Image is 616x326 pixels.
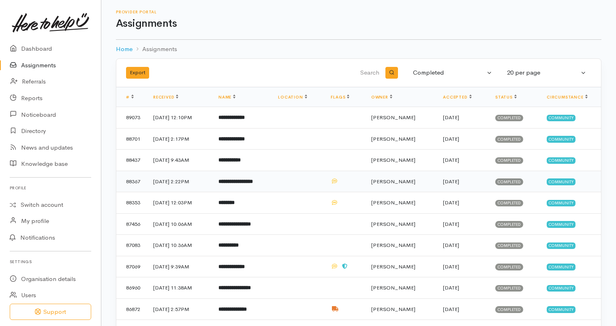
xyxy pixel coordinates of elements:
[147,235,212,256] td: [DATE] 10:36AM
[147,150,212,171] td: [DATE] 9:43AM
[371,284,415,291] span: [PERSON_NAME]
[10,304,91,320] button: Support
[126,67,149,79] button: Export
[443,157,459,163] time: [DATE]
[371,135,415,142] span: [PERSON_NAME]
[147,256,212,277] td: [DATE] 9:39AM
[278,94,307,100] a: Location
[153,94,178,100] a: Received
[116,18,601,30] h1: Assignments
[495,306,523,313] span: Completed
[126,94,134,100] a: #
[116,298,147,320] td: 86872
[443,135,459,142] time: [DATE]
[116,107,147,129] td: 89073
[495,115,523,121] span: Completed
[495,136,523,142] span: Completed
[116,171,147,192] td: 88367
[10,182,91,193] h6: Profile
[116,213,147,235] td: 87456
[133,45,177,54] li: Assignments
[547,115,575,121] span: Community
[10,256,91,267] h6: Settings
[147,192,212,214] td: [DATE] 12:03PM
[371,199,415,206] span: [PERSON_NAME]
[495,178,523,185] span: Completed
[443,114,459,121] time: [DATE]
[116,10,601,14] h6: Provider Portal
[547,157,575,164] span: Community
[147,213,212,235] td: [DATE] 10:06AM
[443,263,459,270] time: [DATE]
[116,150,147,171] td: 88437
[495,221,523,227] span: Completed
[413,68,485,77] div: Completed
[443,178,459,185] time: [DATE]
[371,263,415,270] span: [PERSON_NAME]
[547,136,575,142] span: Community
[495,264,523,270] span: Completed
[547,242,575,249] span: Community
[443,284,459,291] time: [DATE]
[547,264,575,270] span: Community
[443,94,471,100] a: Accepted
[147,107,212,129] td: [DATE] 12:10PM
[371,114,415,121] span: [PERSON_NAME]
[371,242,415,249] span: [PERSON_NAME]
[547,285,575,292] span: Community
[495,242,523,249] span: Completed
[371,157,415,163] span: [PERSON_NAME]
[147,277,212,299] td: [DATE] 11:38AM
[267,63,381,83] input: Search
[547,221,575,227] span: Community
[547,94,588,100] a: Circumstance
[502,65,591,81] button: 20 per page
[547,306,575,313] span: Community
[147,298,212,320] td: [DATE] 2:57PM
[218,94,235,100] a: Name
[443,221,459,227] time: [DATE]
[495,94,517,100] a: Status
[147,128,212,150] td: [DATE] 2:17PM
[371,221,415,227] span: [PERSON_NAME]
[116,256,147,277] td: 87069
[116,277,147,299] td: 86960
[371,94,392,100] a: Owner
[507,68,579,77] div: 20 per page
[547,200,575,206] span: Community
[495,200,523,206] span: Completed
[443,306,459,313] time: [DATE]
[147,171,212,192] td: [DATE] 2:22PM
[408,65,497,81] button: Completed
[495,285,523,292] span: Completed
[443,199,459,206] time: [DATE]
[116,235,147,256] td: 87083
[371,178,415,185] span: [PERSON_NAME]
[116,40,601,59] nav: breadcrumb
[495,157,523,164] span: Completed
[371,306,415,313] span: [PERSON_NAME]
[443,242,459,249] time: [DATE]
[547,178,575,185] span: Community
[116,192,147,214] td: 88353
[116,128,147,150] td: 88701
[116,45,133,54] a: Home
[331,94,349,100] a: Flags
